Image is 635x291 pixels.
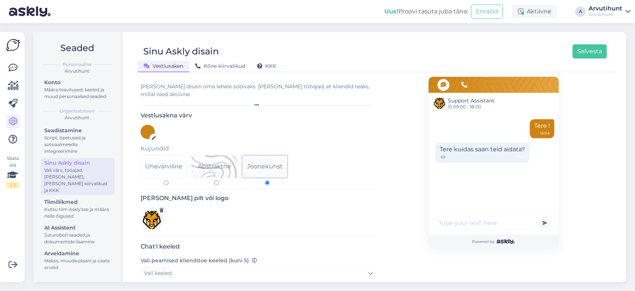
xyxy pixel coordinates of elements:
[472,239,515,244] span: Powered by
[44,159,111,167] div: Sinu Askly disain
[44,232,111,245] div: Juturoboti seaded ja dokumentide lisamine
[265,180,270,185] input: Pattern 2Joonekunst
[448,105,494,109] span: 09:00 - 18:00
[141,208,164,231] img: Logo preview
[39,41,115,55] h2: Seaded
[144,63,183,69] span: Vestlusaken
[41,126,115,156] a: SeadistamineScript, õpetused ja sotsiaalmeedia integreerimine
[145,162,182,171] div: Ühevärviline
[41,78,115,101] a: KontoMäära teavitused, keeled ja muud personaalsed seaded
[44,198,111,206] div: Tiimiliikmed
[44,206,111,219] div: Kutsu tiim Askly'sse ja määra neile õigused
[384,8,398,15] b: Uus!
[44,257,111,271] div: Maksa, muuda plaani ja vaata arveid
[44,224,111,232] div: AI Assistent
[6,38,20,52] img: Askly Logo
[41,197,115,221] a: TiimiliikmedKutsu tiim Askly'sse ja määra neile õigused
[141,194,376,202] h3: [PERSON_NAME] pilt või logo
[575,6,586,17] div: A
[497,239,515,244] img: Askly
[198,162,231,171] div: Abstraktne
[62,61,92,68] b: Personaalne
[512,5,557,18] div: Aktiivne
[448,97,494,105] span: Support Assistant
[144,270,171,276] span: Vali keeled
[44,167,111,194] div: Vali värv, tööajad, [PERSON_NAME], [PERSON_NAME] kiirvalikud ja KKK
[164,180,169,185] input: Ühevärviline
[44,127,111,135] div: Seadistamine
[471,4,503,19] button: Emailid
[384,7,468,16] div: Proovi tasuta juba täna:
[433,215,554,230] input: Type your text here
[141,83,376,98] div: [PERSON_NAME] disain oma lehele sobivaks. [PERSON_NAME] tööajad, et kliendid teaks, millal oled a...
[44,250,111,257] div: Arveldamine
[39,68,115,75] div: Arvutihunt
[530,119,554,138] div: Tere !
[540,130,550,136] div: 15:04
[435,143,529,163] div: Tere kuidas saan teid aidata?
[257,63,276,69] span: KKK
[39,114,115,121] div: Arvutihunt
[589,12,622,18] div: Arvutihunt
[41,249,115,272] a: ArveldamineMaksa, muuda plaani ja vaata arveid
[195,63,245,69] span: Kõne kiirvalikud
[141,268,376,279] a: Vali keeled
[589,6,622,12] div: Arvutihunt
[44,86,111,100] div: Määra teavitused, keeled ja muud personaalsed seaded
[6,155,19,189] div: Vaata siia
[41,158,115,195] a: Sinu Askly disainVali värv, tööajad, [PERSON_NAME], [PERSON_NAME] kiirvalikud ja KKK
[60,108,94,114] b: Organisatsioon
[589,6,631,18] a: ArvutihuntArvutihunt
[41,223,115,246] a: AI AssistentJuturoboti seaded ja dokumentide lisamine
[141,145,376,152] h5: Kujundid
[141,243,376,250] h3: Chat'i keeled
[516,154,525,161] span: 15:05
[44,135,111,155] div: Script, õpetused ja sotsiaalmeedia integreerimine
[434,97,446,109] img: Support
[573,44,607,58] button: Salvesta
[6,182,19,189] div: 1 / 3
[247,162,283,171] div: Joonekunst
[214,180,219,185] input: Pattern 1Abstraktne
[44,79,111,86] div: Konto
[141,112,376,119] h3: Vestlusakna värv
[141,257,257,265] label: Vali peamised klienditoe keeled (kuni 5)
[143,44,219,58] div: Sinu Askly disain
